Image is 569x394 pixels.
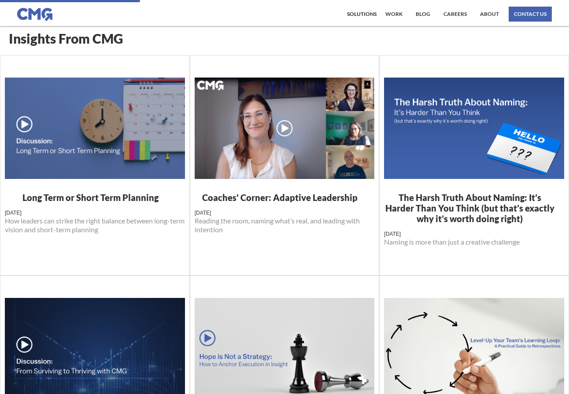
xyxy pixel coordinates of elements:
[195,216,375,234] p: Reading the room, naming what’s real, and leading with intention
[383,7,405,22] a: work
[414,7,432,22] a: Blog
[384,238,564,246] p: Naming is more than just a creative challenge
[384,192,564,224] h1: The Harsh Truth About Naming: It’s Harder Than You Think (but that’s exactly why it’s worth doing...
[347,11,377,17] div: Solutions
[5,192,185,243] a: Long Term or Short Term Planning[DATE]How leaders can strike the right balance between long-term ...
[5,216,185,234] p: How leaders can strike the right balance between long-term vision and short-term planning
[195,209,375,216] div: [DATE]
[195,192,375,203] h1: Coaches' Corner: Adaptive Leadership
[195,192,375,243] a: Coaches' Corner: Adaptive Leadership[DATE]Reading the room, naming what’s real, and leading with ...
[384,230,564,238] div: [DATE]
[5,192,185,203] h1: Long Term or Short Term Planning
[5,209,185,216] div: [DATE]
[441,7,469,22] a: Careers
[478,7,501,22] a: About
[514,11,547,17] div: contact us
[17,8,52,21] img: CMG logo in blue.
[384,192,564,255] a: The Harsh Truth About Naming: It’s Harder Than You Think (but that’s exactly why it’s worth doing...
